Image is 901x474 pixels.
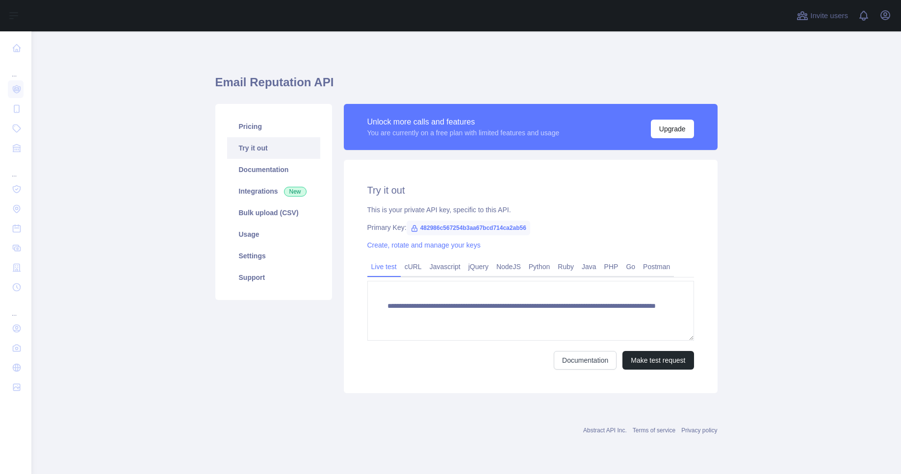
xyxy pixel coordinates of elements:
h2: Try it out [367,183,694,197]
a: Live test [367,259,401,274]
a: Go [622,259,639,274]
a: Try it out [227,137,320,159]
a: PHP [600,259,622,274]
div: ... [8,159,24,178]
a: NodeJS [492,259,525,274]
a: Documentation [554,351,617,370]
a: Documentation [227,159,320,180]
a: Integrations New [227,180,320,202]
span: Invite users [810,10,848,22]
a: Abstract API Inc. [583,427,627,434]
a: Bulk upload (CSV) [227,202,320,224]
a: jQuery [464,259,492,274]
div: This is your private API key, specific to this API. [367,205,694,215]
a: Python [525,259,554,274]
a: Usage [227,224,320,245]
h1: Email Reputation API [215,75,718,98]
button: Invite users [795,8,850,24]
a: Terms of service [633,427,675,434]
div: Unlock more calls and features [367,116,560,128]
div: You are currently on a free plan with limited features and usage [367,128,560,138]
a: Ruby [554,259,578,274]
button: Upgrade [651,120,694,138]
a: Pricing [227,116,320,137]
div: Primary Key: [367,223,694,232]
a: Privacy policy [681,427,717,434]
span: 482986c567254b3aa67bcd714ca2ab56 [407,221,530,235]
div: ... [8,298,24,318]
a: Support [227,267,320,288]
a: Java [578,259,600,274]
a: Create, rotate and manage your keys [367,241,481,249]
span: New [284,187,307,197]
a: cURL [401,259,426,274]
div: ... [8,59,24,78]
a: Settings [227,245,320,267]
a: Javascript [426,259,464,274]
button: Make test request [622,351,694,370]
a: Postman [639,259,674,274]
